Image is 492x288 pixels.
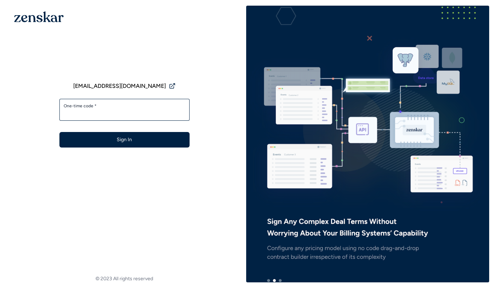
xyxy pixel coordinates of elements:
span: [EMAIL_ADDRESS][DOMAIN_NAME] [73,82,166,90]
img: 1OGAJ2xQqyY4LXKgY66KYq0eOWRCkrZdAb3gUhuVAqdWPZE9SRJmCz+oDMSn4zDLXe31Ii730ItAGKgCKgCCgCikA4Av8PJUP... [14,11,64,22]
label: One-time code * [64,103,185,109]
button: Sign In [59,132,190,148]
footer: © 2023 All rights reserved [3,275,246,282]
